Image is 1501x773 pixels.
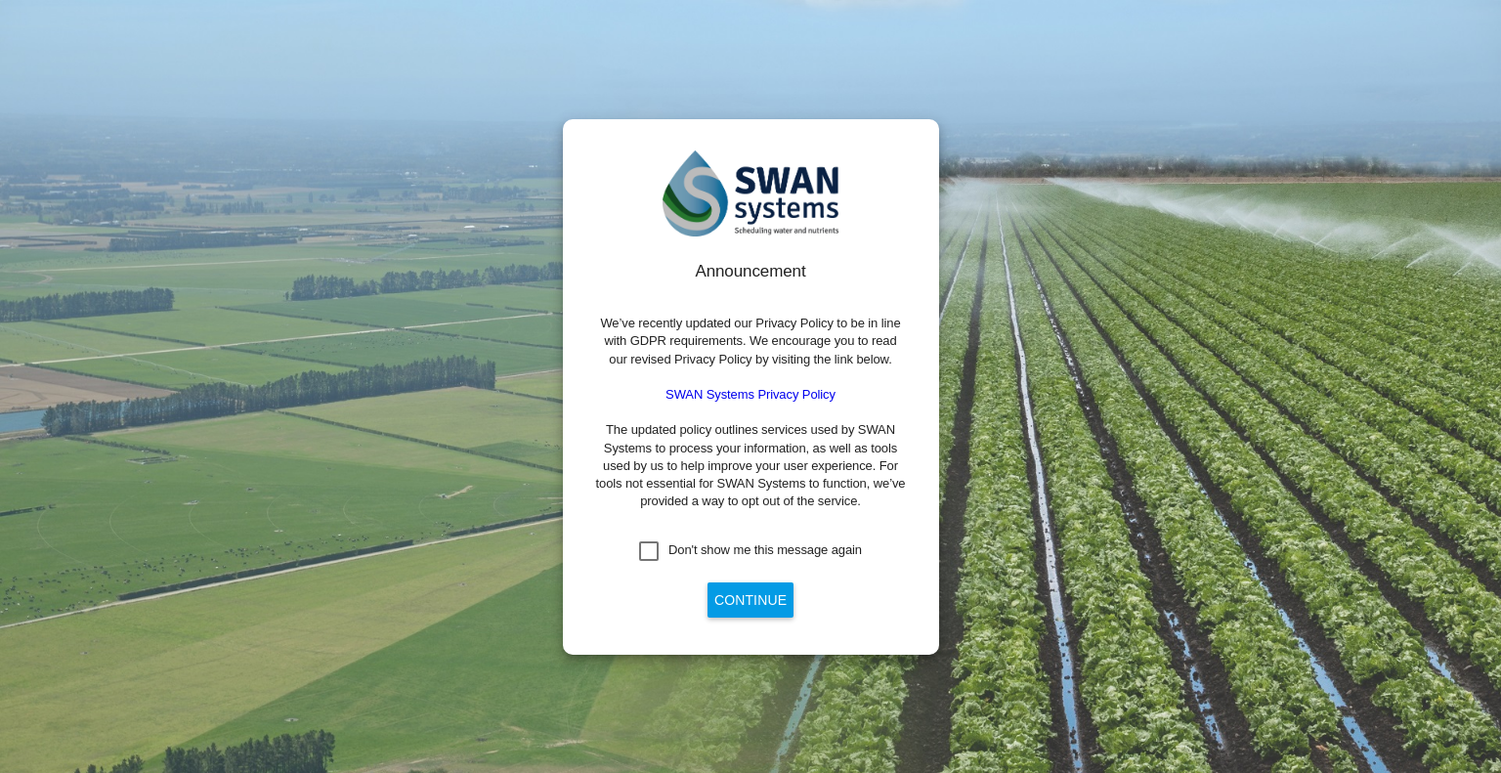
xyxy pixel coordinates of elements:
[708,582,793,618] button: Continue
[594,260,908,283] div: Announcement
[663,150,838,237] img: SWAN-Landscape-Logo-Colour.png
[668,541,862,559] div: Don't show me this message again
[665,387,836,402] a: SWAN Systems Privacy Policy
[600,316,900,365] span: We’ve recently updated our Privacy Policy to be in line with GDPR requirements. We encourage you ...
[639,541,862,561] md-checkbox: Don't show me this message again
[596,422,906,508] span: The updated policy outlines services used by SWAN Systems to process your information, as well as...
